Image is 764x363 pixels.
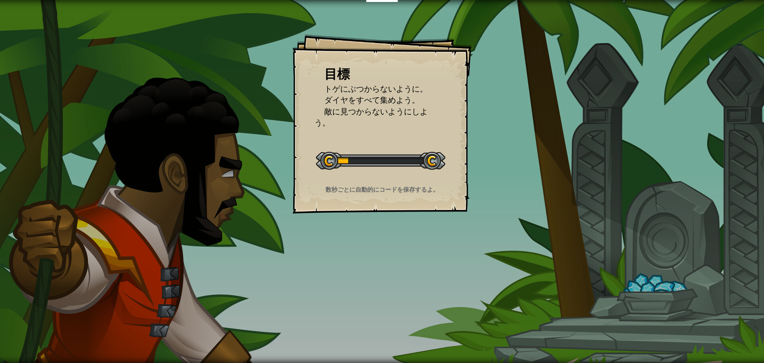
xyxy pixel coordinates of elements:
[314,106,428,128] span: 敵に見つからないようにしよう。
[324,65,440,83] div: 目標
[302,185,462,194] p: 数秒ごとに自動的にコードを保存するよ。
[314,94,438,106] li: ダイヤをすべて集めよう。
[324,94,420,105] span: ダイヤをすべて集めよう。
[324,83,428,94] span: トゲにぶつからないように。
[314,83,438,95] li: トゲにぶつからないように。
[314,106,438,129] li: 敵に見つからないようにしよう。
